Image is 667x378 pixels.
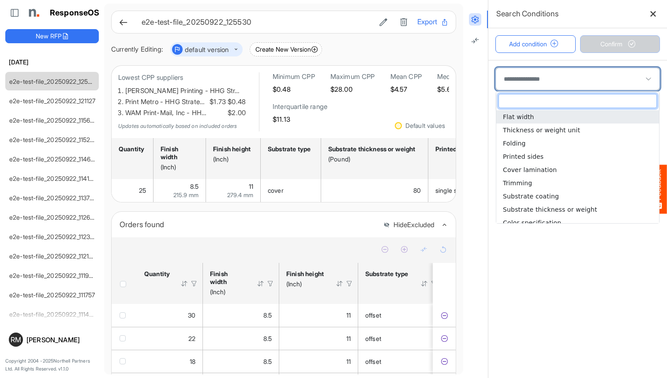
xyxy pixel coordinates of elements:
div: Substrate type [365,270,409,278]
h5: $4.57 [390,86,422,93]
div: (Inch) [213,155,251,163]
a: e2e-test-file_20250922_112643 [9,213,98,221]
span: Thickness or weight unit [503,127,580,134]
div: Substrate thickness or weight [328,145,418,153]
button: HideExcluded [383,221,435,229]
span: $0.48 [226,97,246,108]
h6: Maximum CPP [330,72,375,81]
a: e2e-test-file_20250922_112320 [9,233,98,240]
div: Quantity [119,145,143,153]
div: Filter Icon [430,280,438,288]
td: offset is template cell Column Header httpsnorthellcomontologiesmapping-rulesmaterialhassubstrate... [358,327,443,350]
td: 30 is template cell Column Header httpsnorthellcomontologiesmapping-rulesorderhasquantity [137,304,203,327]
td: checkbox [112,327,137,350]
td: 25 is template cell Column Header httpsnorthellcomontologiesmapping-rulesorderhasquantity [112,179,154,202]
span: 11 [346,311,351,319]
img: Northell [24,4,42,22]
input: dropdownlistfilter [499,94,656,108]
h5: $11.13 [273,116,327,123]
div: Finish width [210,270,245,286]
div: (Inch) [161,163,196,171]
span: 8.5 [263,358,272,365]
h5: $0.48 [273,86,315,93]
h6: Median CPP [437,72,474,81]
li: Print Metro - HHG Strate… [125,97,246,108]
button: Exclude [440,357,449,366]
div: Orders found [120,218,377,231]
h6: Minimum CPP [273,72,315,81]
span: RM [11,336,21,343]
td: 11 is template cell Column Header httpsnorthellcomontologiesmapping-rulesmeasurementhasfinishsize... [206,179,261,202]
span: 215.9 mm [173,191,199,198]
span: cover [268,187,284,194]
div: Filter Icon [190,280,198,288]
span: 22 [188,335,195,342]
div: dropdownlist [496,91,660,224]
a: e2e-test-file_20250922_111757 [9,291,95,299]
button: Exclude [440,334,449,343]
div: Default values [405,123,445,129]
div: Filter Icon [345,280,353,288]
span: Substrate thickness or weight [503,206,597,213]
button: Add condition [495,35,576,53]
td: 8.5 is template cell Column Header httpsnorthellcomontologiesmapping-rulesmeasurementhasfinishsiz... [154,179,206,202]
span: $1.73 [208,97,226,108]
p: Copyright 2004 - 2025 Northell Partners Ltd. All Rights Reserved. v 1.1.0 [5,357,99,373]
span: 30 [188,311,195,319]
a: e2e-test-file_20250922_114626 [9,155,98,163]
em: Updates automatically based on included orders [118,123,237,129]
a: e2e-test-file_20250922_112147 [9,252,96,260]
td: 80 is template cell Column Header httpsnorthellcomontologiesmapping-rulesmaterialhasmaterialthick... [321,179,428,202]
div: Quantity [144,270,169,278]
td: offset is template cell Column Header httpsnorthellcomontologiesmapping-rulesmaterialhassubstrate... [358,304,443,327]
span: 18 [190,358,195,365]
div: Finish width [161,145,196,161]
div: [PERSON_NAME] [26,337,95,343]
h5: $28.00 [330,86,375,93]
td: cover is template cell Column Header httpsnorthellcomontologiesmapping-rulesmaterialhassubstratem... [261,179,321,202]
td: 65a20a43-0b39-4603-b6fc-43183b12e3eb is template cell Column Header [433,304,457,327]
div: (Pound) [328,155,418,163]
span: offset [365,358,381,365]
td: 18 is template cell Column Header httpsnorthellcomontologiesmapping-rulesorderhasquantity [137,350,203,373]
p: Lowest CPP suppliers [118,72,246,83]
a: e2e-test-file_20250922_111950 [9,272,97,279]
div: Currently Editing: [111,44,163,55]
a: e2e-test-file_20250922_125530 [9,78,99,85]
a: e2e-test-file_20250922_115612 [9,116,96,124]
button: Delete [397,16,410,28]
span: Cover lamination [503,166,557,173]
button: Exclude [440,311,449,320]
h6: Mean CPP [390,72,422,81]
div: Filter Icon [266,280,274,288]
span: 11 [346,358,351,365]
span: Folding [503,140,526,147]
div: Finish height [213,145,251,153]
h6: Search Conditions [496,7,558,20]
td: checkbox [112,304,137,327]
a: e2e-test-file_20250922_115221 [9,136,96,143]
span: Trimming [503,180,532,187]
div: (Inch) [286,280,324,288]
span: Flat width [503,113,534,120]
span: offset [365,335,381,342]
td: 11 is template cell Column Header httpsnorthellcomontologiesmapping-rulesmeasurementhasfinishsize... [279,304,358,327]
a: e2e-test-file_20250922_113700 [9,194,98,202]
td: single sided is template cell Column Header httpsnorthellcomontologiesmapping-rulesmanufacturingh... [428,179,484,202]
span: offset [365,311,381,319]
span: Printed sides [503,153,543,160]
button: Create New Version [250,42,322,56]
button: Export [417,16,449,28]
span: 8.5 [190,183,199,190]
td: 0c9863ba-a3d8-4872-8416-af55982c3fcc is template cell Column Header [433,327,457,350]
li: WAM Print-Mail, Inc - HH… [125,108,246,119]
td: 11 is template cell Column Header httpsnorthellcomontologiesmapping-rulesmeasurementhasfinishsize... [279,327,358,350]
h5: $5.64 [437,86,474,93]
h6: [DATE] [5,57,99,67]
li: [PERSON_NAME] Printing - HHG Str… [125,86,246,97]
h6: e2e-test-file_20250922_125530 [142,19,370,26]
div: Printed sides [435,145,474,153]
span: 11 [249,183,253,190]
span: 8.5 [263,335,272,342]
td: 8.5 is template cell Column Header httpsnorthellcomontologiesmapping-rulesmeasurementhasfinishsiz... [203,304,279,327]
